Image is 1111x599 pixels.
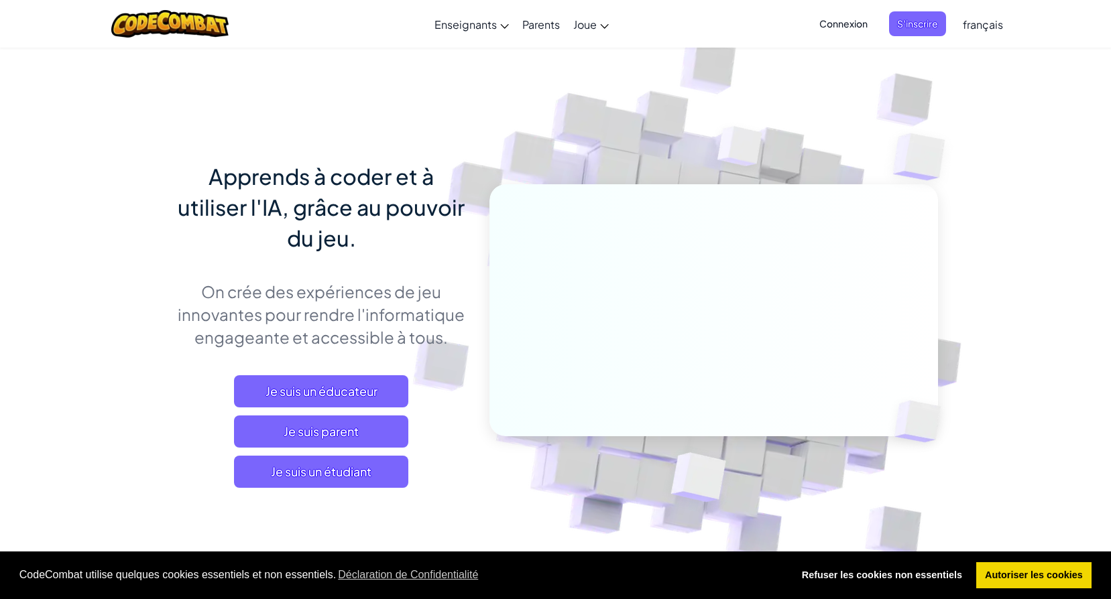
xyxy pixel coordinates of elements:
[174,280,469,348] p: On crée des expériences de jeu innovantes pour rendre l'informatique engageante et accessible à t...
[872,373,972,470] img: Overlap cubes
[889,11,946,36] button: S'inscrire
[567,6,616,42] a: Joue
[434,17,497,31] span: Enseignants
[793,562,971,589] a: deny cookies
[234,375,408,407] a: Je suis un éducateur
[111,10,229,38] img: CodeCombat logo
[692,100,788,200] img: Overlap cubes
[234,415,408,448] a: Je suis parent
[976,562,1092,589] a: allow cookies
[963,17,1003,31] span: français
[956,6,1010,42] a: français
[811,11,876,36] button: Connexion
[866,101,982,214] img: Overlap cubes
[19,565,782,585] span: CodeCombat utilise quelques cookies essentiels et non essentiels.
[234,456,408,488] button: Je suis un étudiant
[516,6,567,42] a: Parents
[336,565,480,585] a: learn more about cookies
[638,424,758,535] img: Overlap cubes
[573,17,597,31] span: Joue
[428,6,516,42] a: Enseignants
[178,163,465,251] span: Apprends à coder et à utiliser l'IA, grâce au pouvoir du jeu.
